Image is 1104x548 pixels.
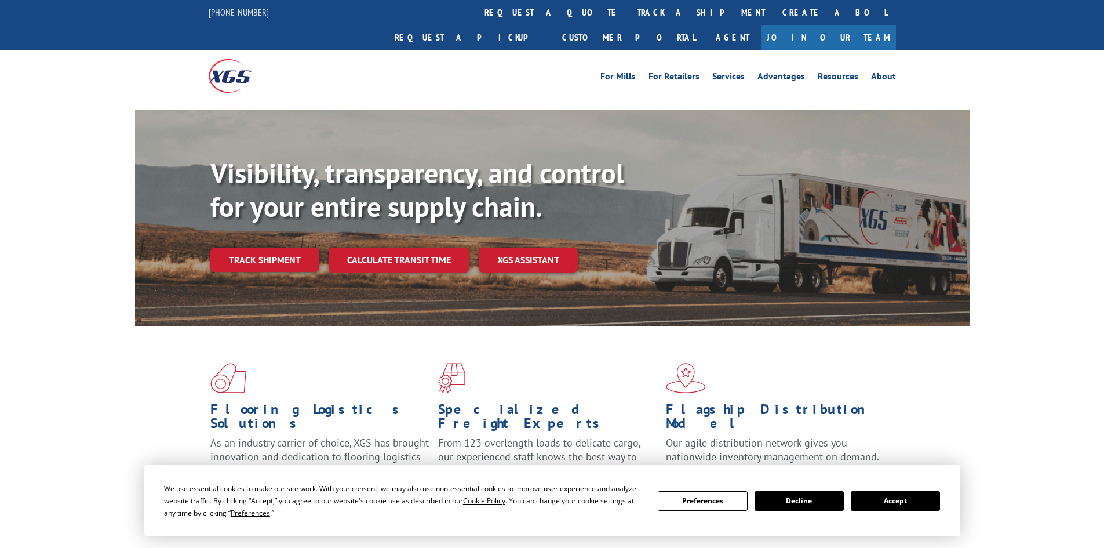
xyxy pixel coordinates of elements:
a: About [871,72,896,85]
a: [PHONE_NUMBER] [209,6,269,18]
a: Track shipment [210,248,319,272]
span: As an industry carrier of choice, XGS has brought innovation and dedication to flooring logistics... [210,436,429,477]
a: Advantages [757,72,805,85]
div: We use essential cookies to make our site work. With your consent, we may also use non-essential ... [164,482,644,519]
a: Services [712,72,745,85]
a: For Retailers [648,72,699,85]
h1: Flooring Logistics Solutions [210,402,429,436]
span: Our agile distribution network gives you nationwide inventory management on demand. [666,436,879,463]
a: Request a pickup [386,25,553,50]
div: Cookie Consent Prompt [144,465,960,536]
button: Accept [851,491,940,511]
a: For Mills [600,72,636,85]
img: xgs-icon-flagship-distribution-model-red [666,363,706,393]
a: XGS ASSISTANT [479,248,578,273]
a: Calculate transit time [329,248,469,273]
a: Agent [704,25,761,50]
img: xgs-icon-total-supply-chain-intelligence-red [210,363,246,393]
button: Preferences [658,491,747,511]
a: Join Our Team [761,25,896,50]
img: xgs-icon-focused-on-flooring-red [438,363,465,393]
h1: Flagship Distribution Model [666,402,885,436]
a: Resources [818,72,858,85]
span: Cookie Policy [463,496,505,506]
button: Decline [755,491,844,511]
span: Preferences [231,508,270,518]
h1: Specialized Freight Experts [438,402,657,436]
a: Customer Portal [553,25,704,50]
p: From 123 overlength loads to delicate cargo, our experienced staff knows the best way to move you... [438,436,657,488]
b: Visibility, transparency, and control for your entire supply chain. [210,155,624,224]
